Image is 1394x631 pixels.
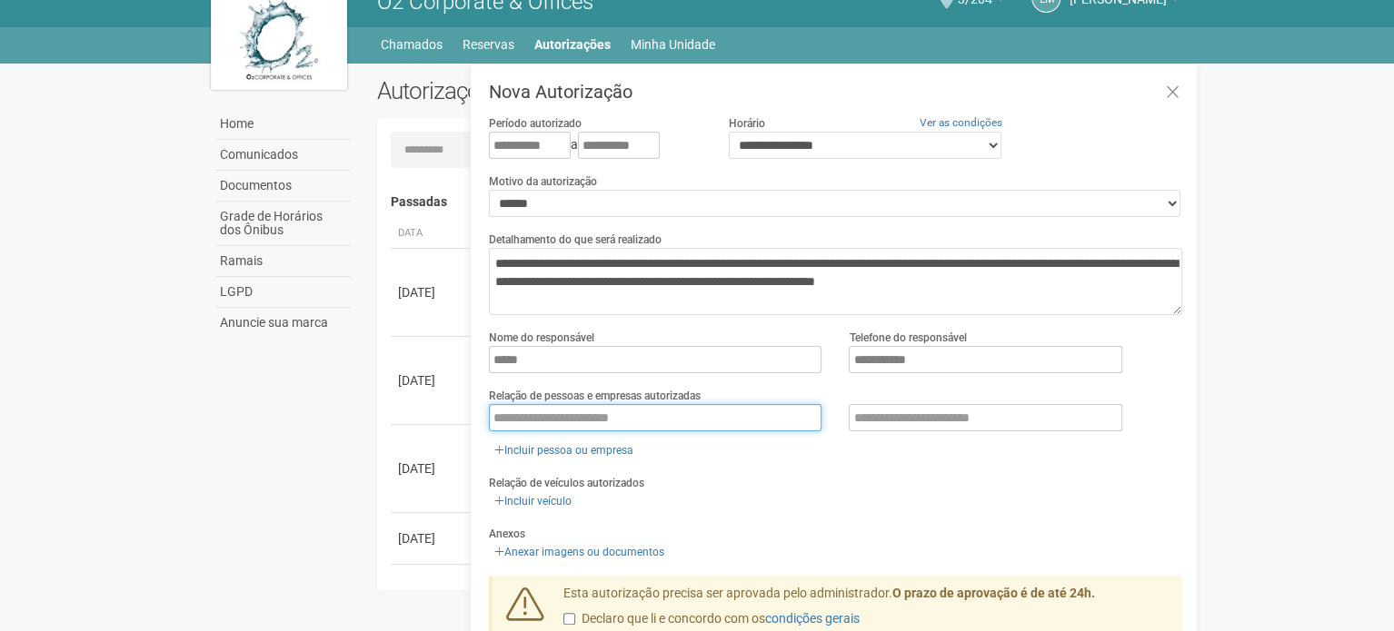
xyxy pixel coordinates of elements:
a: Documentos [215,171,350,202]
h4: Passadas [391,195,1170,209]
a: Autorizações [534,32,611,57]
label: Motivo da autorização [489,173,597,190]
label: Relação de pessoas e empresas autorizadas [489,388,701,404]
a: Ramais [215,246,350,277]
strong: O prazo de aprovação é de até 24h. [892,586,1095,600]
label: Nome do responsável [489,330,594,346]
th: Data [391,219,473,249]
label: Anexos [489,526,525,542]
a: Incluir veículo [489,491,577,511]
a: Incluir pessoa ou empresa [489,440,639,460]
h3: Nova Autorização [489,83,1182,101]
label: Horário [729,115,765,132]
a: Reservas [463,32,514,57]
div: [DATE] [398,459,465,478]
a: Ver as condições [920,116,1002,129]
a: Anexar imagens ou documentos [489,542,670,562]
a: LGPD [215,277,350,308]
a: Chamados [381,32,443,57]
label: Telefone do responsável [849,330,966,346]
a: Anuncie sua marca [215,308,350,338]
a: Grade de Horários dos Ônibus [215,202,350,246]
label: Relação de veículos autorizados [489,475,644,491]
h2: Autorizações [377,77,766,104]
label: Detalhamento do que será realizado [489,232,662,248]
label: Período autorizado [489,115,582,132]
a: condições gerais [765,611,860,626]
div: [DATE] [398,283,465,301]
a: Minha Unidade [631,32,715,57]
a: Home [215,109,350,140]
label: Declaro que li e concordo com os [563,610,860,628]
input: Declaro que li e concordo com oscondições gerais [563,613,575,625]
div: a [489,132,702,159]
a: Comunicados [215,140,350,171]
div: [DATE] [398,529,465,547]
div: [DATE] [398,371,465,389]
